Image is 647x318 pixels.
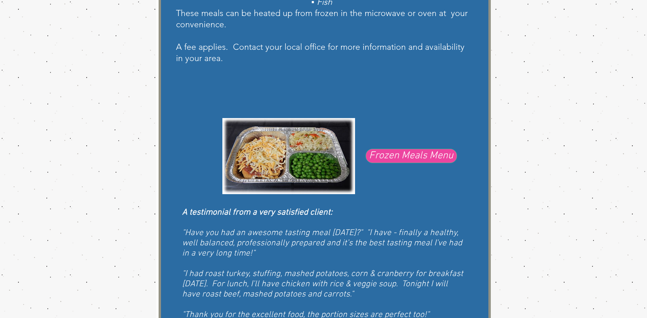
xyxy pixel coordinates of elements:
[182,207,333,218] span: A testimonial from a very satisfied client:
[176,8,468,29] span: These meals can be heated up from frozen in the microwave or oven at your convenience.
[222,118,355,194] img: Chicken Parm FRZ Dinner.jpg
[369,149,453,163] span: Frozen Meals Menu
[366,149,457,163] a: Frozen Meals Menu
[182,269,463,300] span: "I had roast turkey, stuffing, mashed potatoes, corn & cranberry for breakfast [DATE]. For lunch,...
[182,228,462,259] span: "Have you had an awesome tasting meal [DATE]?" "I have - finally a healthy, well balanced, profes...
[176,42,465,63] span: A fee applies. Contact your local office for more information and availability in your area.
